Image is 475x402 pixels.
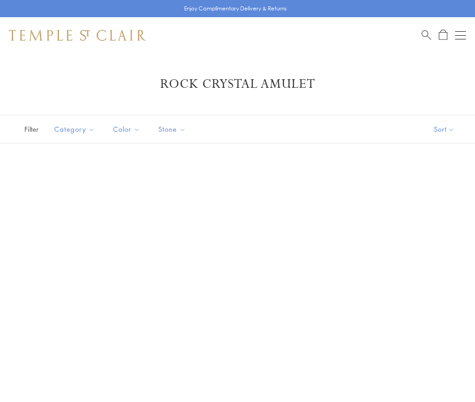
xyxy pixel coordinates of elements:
[9,30,146,41] img: Temple St. Clair
[184,4,287,13] p: Enjoy Complimentary Delivery & Returns
[23,76,452,92] h1: Rock Crystal Amulet
[422,29,431,41] a: Search
[455,30,466,41] button: Open navigation
[109,124,147,135] span: Color
[439,29,447,41] a: Open Shopping Bag
[413,115,475,143] button: Show sort by
[154,124,193,135] span: Stone
[152,119,193,139] button: Stone
[47,119,102,139] button: Category
[50,124,102,135] span: Category
[106,119,147,139] button: Color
